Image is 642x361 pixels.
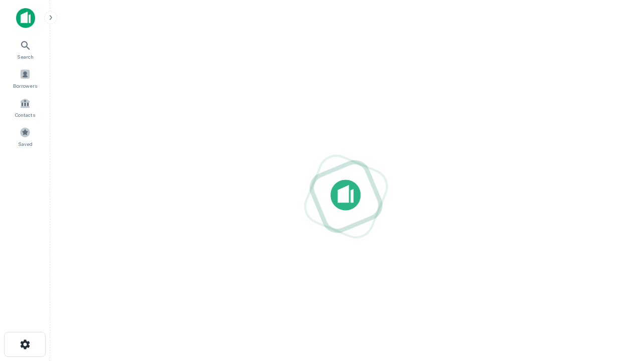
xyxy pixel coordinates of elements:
span: Borrowers [13,82,37,90]
a: Search [3,36,47,63]
a: Contacts [3,94,47,121]
a: Saved [3,123,47,150]
a: Borrowers [3,65,47,92]
iframe: Chat Widget [592,249,642,297]
span: Saved [18,140,33,148]
span: Search [17,53,34,61]
img: capitalize-icon.png [16,8,35,28]
span: Contacts [15,111,35,119]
